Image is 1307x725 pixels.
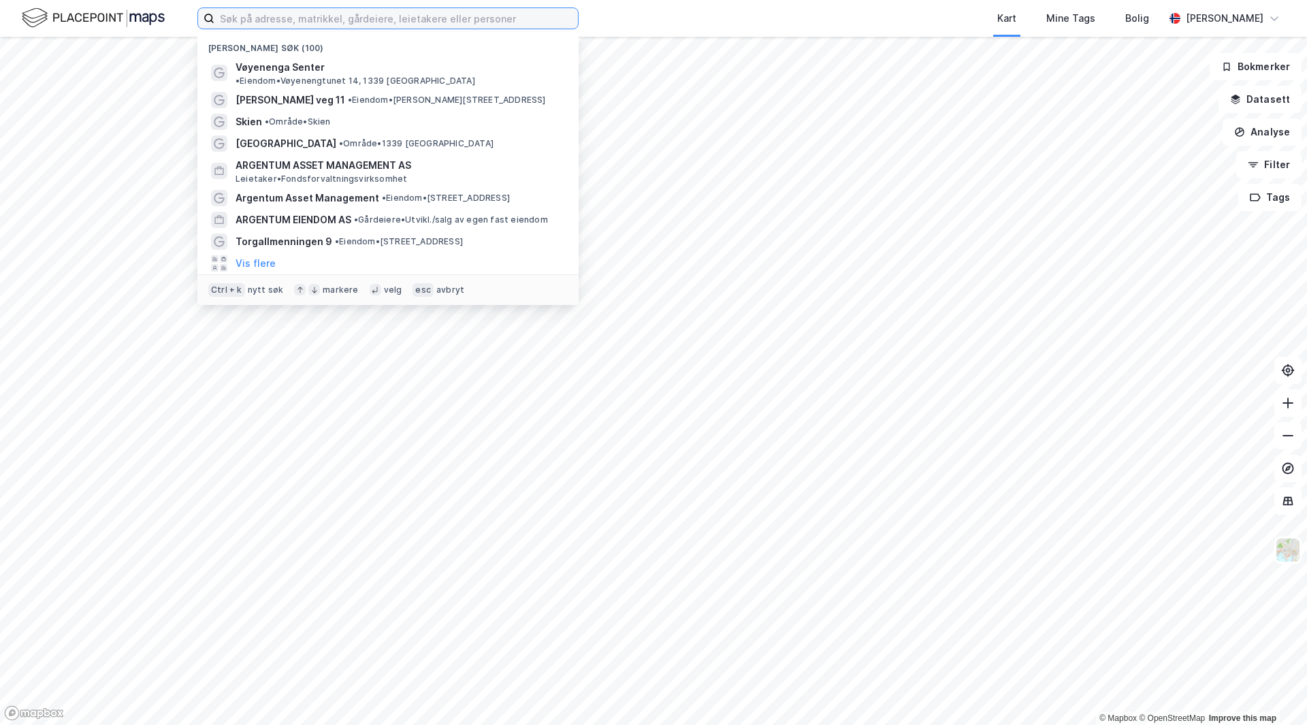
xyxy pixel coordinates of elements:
iframe: Chat Widget [1239,660,1307,725]
span: Eiendom • [STREET_ADDRESS] [382,193,510,204]
span: • [354,214,358,225]
div: Mine Tags [1046,10,1095,27]
div: markere [323,285,358,295]
input: Søk på adresse, matrikkel, gårdeiere, leietakere eller personer [214,8,578,29]
span: [GEOGRAPHIC_DATA] [236,135,336,152]
span: • [265,116,269,127]
span: Argentum Asset Management [236,190,379,206]
div: avbryt [436,285,464,295]
button: Tags [1238,184,1302,211]
a: Mapbox homepage [4,705,64,721]
span: ARGENTUM EIENDOM AS [236,212,351,228]
img: Z [1275,537,1301,563]
button: Bokmerker [1210,53,1302,80]
div: velg [384,285,402,295]
span: • [236,76,240,86]
span: Eiendom • Vøyenengtunet 14, 1339 [GEOGRAPHIC_DATA] [236,76,475,86]
div: Ctrl + k [208,283,245,297]
div: [PERSON_NAME] søk (100) [197,32,579,57]
span: [PERSON_NAME] veg 11 [236,92,345,108]
span: • [335,236,339,246]
span: Leietaker • Fondsforvaltningsvirksomhet [236,174,407,184]
a: OpenStreetMap [1139,713,1205,723]
span: Gårdeiere • Utvikl./salg av egen fast eiendom [354,214,548,225]
a: Improve this map [1209,713,1276,723]
div: nytt søk [248,285,284,295]
span: Eiendom • [PERSON_NAME][STREET_ADDRESS] [348,95,546,106]
div: [PERSON_NAME] [1186,10,1263,27]
div: esc [413,283,434,297]
span: ARGENTUM ASSET MANAGEMENT AS [236,157,562,174]
span: Skien [236,114,262,130]
span: • [348,95,352,105]
img: logo.f888ab2527a4732fd821a326f86c7f29.svg [22,6,165,30]
button: Vis flere [236,255,276,272]
a: Mapbox [1099,713,1137,723]
span: • [382,193,386,203]
span: Torgallmenningen 9 [236,233,332,250]
span: Eiendom • [STREET_ADDRESS] [335,236,463,247]
div: Bolig [1125,10,1149,27]
button: Filter [1236,151,1302,178]
button: Analyse [1223,118,1302,146]
span: Område • Skien [265,116,331,127]
span: Område • 1339 [GEOGRAPHIC_DATA] [339,138,494,149]
button: Datasett [1219,86,1302,113]
div: Kart [997,10,1016,27]
span: Vøyenenga Senter [236,59,325,76]
span: • [339,138,343,148]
